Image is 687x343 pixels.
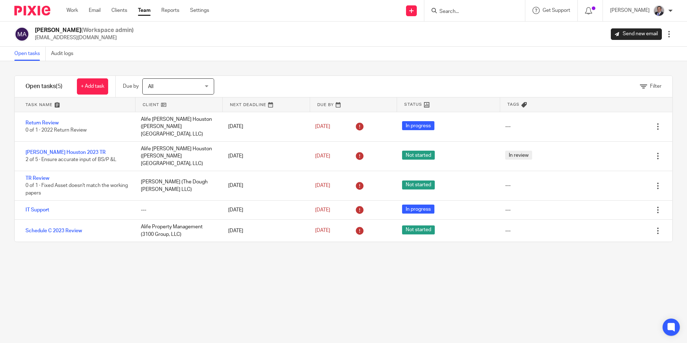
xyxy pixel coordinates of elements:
[221,119,308,134] div: [DATE]
[111,7,127,14] a: Clients
[26,150,106,155] a: [PERSON_NAME] Houston 2023 TR
[505,227,511,234] div: ---
[505,206,511,214] div: ---
[14,47,46,61] a: Open tasks
[35,34,134,41] p: [EMAIL_ADDRESS][DOMAIN_NAME]
[505,151,532,160] span: In review
[26,128,87,133] span: 0 of 1 · 2022 Return Review
[402,205,434,214] span: In progress
[26,120,59,125] a: Return Review
[505,123,511,130] div: ---
[26,176,49,181] a: TR Review
[402,151,435,160] span: Not started
[134,142,221,171] div: Alife [PERSON_NAME] Houston ([PERSON_NAME][GEOGRAPHIC_DATA], LLC)
[611,28,662,40] a: Send new email
[650,84,661,89] span: Filter
[315,124,330,129] span: [DATE]
[134,203,221,217] div: ---
[26,228,82,233] a: Schedule C 2023 Review
[505,182,511,189] div: ---
[35,27,134,34] h2: [PERSON_NAME]
[221,178,308,193] div: [DATE]
[26,157,116,163] span: 2 of 5 · Ensure accurate input of BS/P &L
[14,6,50,15] img: Pixie
[653,5,665,17] img: thumbnail_IMG_0720.jpg
[402,121,434,130] span: In progress
[81,27,134,33] span: (Workspace admin)
[315,183,330,188] span: [DATE]
[26,207,49,212] a: IT Support
[315,207,330,212] span: [DATE]
[315,154,330,159] span: [DATE]
[89,7,101,14] a: Email
[221,149,308,163] div: [DATE]
[221,203,308,217] div: [DATE]
[404,101,422,108] span: Status
[77,78,108,95] a: + Add task
[123,83,139,90] p: Due by
[543,8,570,13] span: Get Support
[190,7,209,14] a: Settings
[315,228,330,233] span: [DATE]
[134,175,221,197] div: [PERSON_NAME] (The Dough [PERSON_NAME] LLC)
[26,183,128,196] span: 0 of 1 · Fixed Asset doesn't match the working papers
[507,101,520,108] span: Tags
[402,180,435,189] span: Not started
[148,84,153,89] span: All
[439,9,503,15] input: Search
[56,83,63,89] span: (5)
[138,7,151,14] a: Team
[26,83,63,90] h1: Open tasks
[134,220,221,242] div: Alife Property Management (3100 Group, LLC)
[402,225,435,234] span: Not started
[14,27,29,42] img: svg%3E
[161,7,179,14] a: Reports
[134,112,221,141] div: Alife [PERSON_NAME] Houston ([PERSON_NAME][GEOGRAPHIC_DATA], LLC)
[51,47,79,61] a: Audit logs
[221,224,308,238] div: [DATE]
[66,7,78,14] a: Work
[610,7,650,14] p: [PERSON_NAME]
